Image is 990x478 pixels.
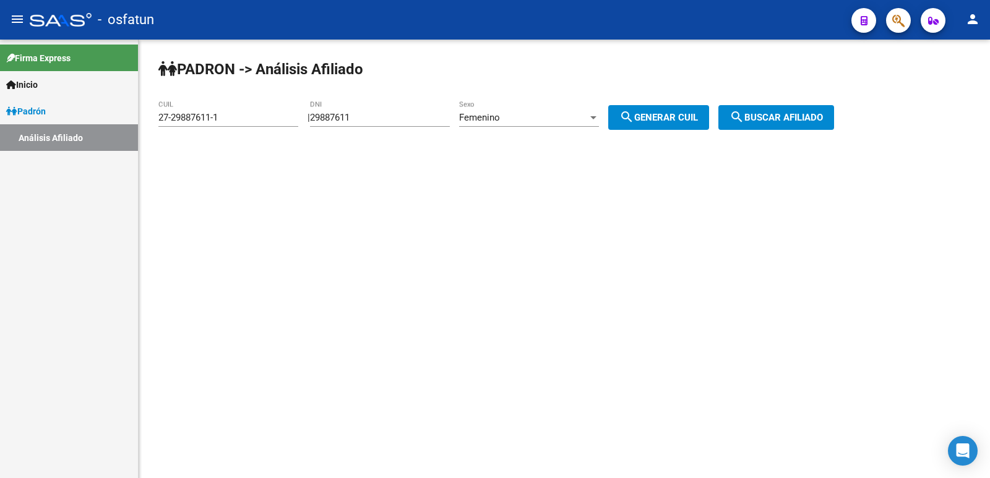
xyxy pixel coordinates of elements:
[619,109,634,124] mat-icon: search
[459,112,500,123] span: Femenino
[730,109,744,124] mat-icon: search
[608,105,709,130] button: Generar CUIL
[6,105,46,118] span: Padrón
[10,12,25,27] mat-icon: menu
[308,112,718,123] div: |
[158,61,363,78] strong: PADRON -> Análisis Afiliado
[718,105,834,130] button: Buscar afiliado
[965,12,980,27] mat-icon: person
[6,78,38,92] span: Inicio
[98,6,154,33] span: - osfatun
[948,436,978,466] div: Open Intercom Messenger
[619,112,698,123] span: Generar CUIL
[730,112,823,123] span: Buscar afiliado
[6,51,71,65] span: Firma Express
